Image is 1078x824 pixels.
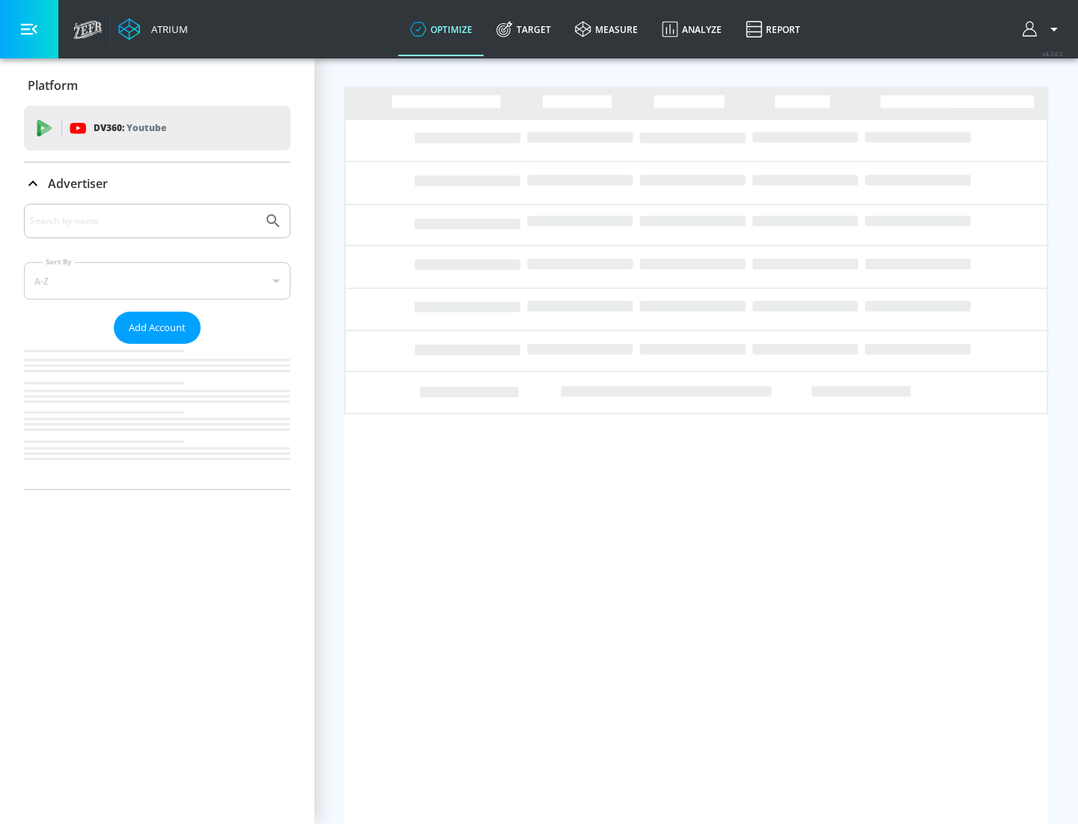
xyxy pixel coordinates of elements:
p: Platform [28,77,78,94]
div: A-Z [24,262,290,300]
div: Advertiser [24,163,290,205]
p: Youtube [127,120,166,136]
div: Advertiser [24,204,290,489]
button: Add Account [114,312,201,344]
input: Search by name [30,211,257,231]
nav: list of Advertiser [24,344,290,489]
p: DV360: [94,120,166,136]
a: Target [484,2,563,56]
label: Sort By [43,257,75,267]
p: Advertiser [48,175,108,192]
div: Platform [24,64,290,106]
a: measure [563,2,650,56]
div: Atrium [145,22,188,36]
div: DV360: Youtube [24,106,290,151]
span: v 4.24.0 [1042,49,1063,58]
a: Analyze [650,2,734,56]
span: Add Account [129,319,186,336]
a: Report [734,2,812,56]
a: optimize [398,2,484,56]
a: Atrium [118,18,188,40]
